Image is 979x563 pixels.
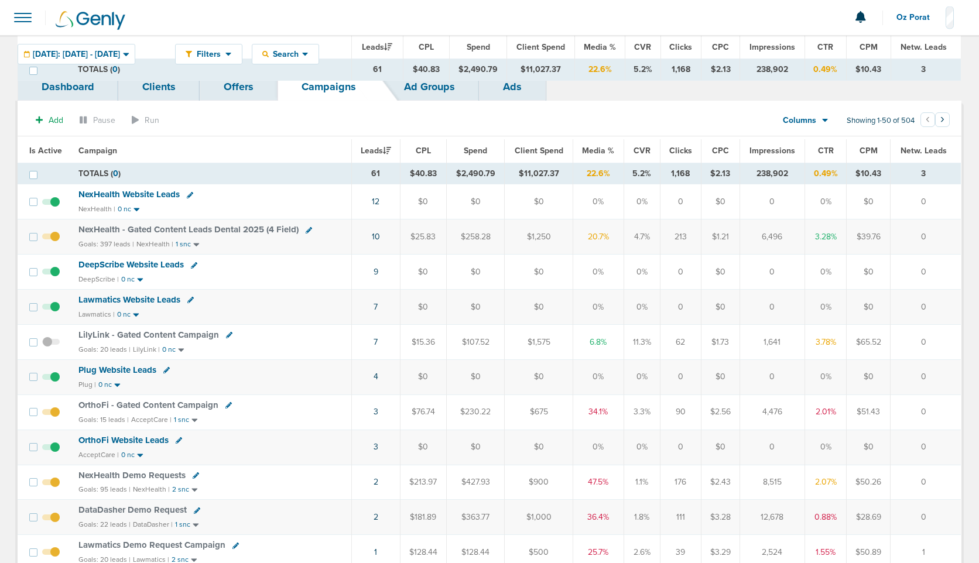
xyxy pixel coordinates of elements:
td: 0 [890,290,961,325]
td: 0 [660,290,701,325]
td: $2,490.79 [450,59,507,80]
span: NexHealth Website Leads [78,189,180,200]
span: Is Active [29,42,62,52]
td: $0 [847,255,891,290]
td: 0% [805,359,846,394]
a: 2 [374,512,378,522]
td: 0 [890,500,961,535]
td: $2,490.79 [446,163,505,184]
td: $1,575 [505,324,573,359]
td: 34.1% [573,394,624,430]
td: 0% [805,255,846,290]
span: Spend [467,42,490,52]
td: 2.07% [805,465,846,500]
td: 1,168 [661,59,701,80]
td: 3.3% [624,394,660,430]
td: $363.77 [446,500,505,535]
a: Clients [118,73,200,101]
td: 62 [660,324,701,359]
td: 90 [660,394,701,430]
td: $15.36 [400,324,446,359]
td: 11.3% [624,324,660,359]
td: 1,641 [740,324,805,359]
td: $0 [505,184,573,219]
td: 0 [740,184,805,219]
a: 9 [374,267,378,277]
td: 0 [890,465,961,500]
td: 0 [660,430,701,465]
small: 1 snc [174,416,189,424]
span: Client Spend [515,146,563,156]
img: Genly [56,11,125,30]
td: $0 [446,359,505,394]
td: $39.76 [847,219,891,255]
a: 7 [374,302,378,312]
span: Clicks [669,42,692,52]
td: $76.74 [400,394,446,430]
span: Is Active [29,146,62,156]
td: 4.7% [624,219,660,255]
a: 7 [374,337,378,347]
td: 111 [660,500,701,535]
span: CVR [634,146,651,156]
td: 0% [805,184,846,219]
td: $230.22 [446,394,505,430]
span: CPM [860,42,878,52]
td: 0% [573,430,624,465]
a: Offers [200,73,278,101]
td: 3.78% [805,324,846,359]
small: 0 nc [98,380,112,389]
td: $1,250 [505,219,573,255]
small: 1 snc [175,520,190,529]
small: AcceptCare | [131,416,172,424]
small: 0 nc [121,451,135,459]
td: $10.43 [846,59,891,80]
td: $0 [400,255,446,290]
td: $0 [505,430,573,465]
span: Impressions [749,146,795,156]
td: $181.89 [400,500,446,535]
a: 3 [374,407,378,417]
td: $0 [505,359,573,394]
td: $40.83 [400,163,446,184]
td: 3 [891,59,961,80]
td: 0% [624,184,660,219]
td: 1.1% [624,465,660,500]
td: $0 [400,184,446,219]
small: LilyLink | [133,345,160,353]
td: 0% [573,255,624,290]
span: 0 [113,169,118,178]
span: Impressions [749,42,795,52]
td: $0 [847,430,891,465]
span: CVR [634,42,651,52]
span: Media % [584,42,616,52]
span: Oz Porat [896,13,938,22]
a: 4 [374,372,378,382]
span: DataDasher Demo Request [78,504,187,515]
a: Ads [479,73,546,101]
td: $0 [701,359,740,394]
span: NexHealth - Gated Content Leads Dental 2025 (4 Field) [78,224,299,235]
td: $0 [446,290,505,325]
td: $50.26 [847,465,891,500]
td: 0% [573,290,624,325]
td: 47.5% [573,465,624,500]
td: 36.4% [573,500,624,535]
td: $25.83 [400,219,446,255]
td: 0 [890,184,961,219]
td: $675 [505,394,573,430]
td: $0 [446,430,505,465]
td: 0 [660,184,701,219]
span: OrthoFi Website Leads [78,435,169,445]
td: $0 [701,290,740,325]
td: 0% [573,184,624,219]
td: 22.6% [575,59,625,80]
td: $11,027.37 [507,59,575,80]
td: 0% [624,290,660,325]
small: 1 snc [176,240,191,249]
td: 61 [352,59,403,80]
button: Go to next page [935,112,950,127]
span: CPL [416,146,431,156]
td: $213.97 [400,465,446,500]
button: Add [29,112,70,129]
